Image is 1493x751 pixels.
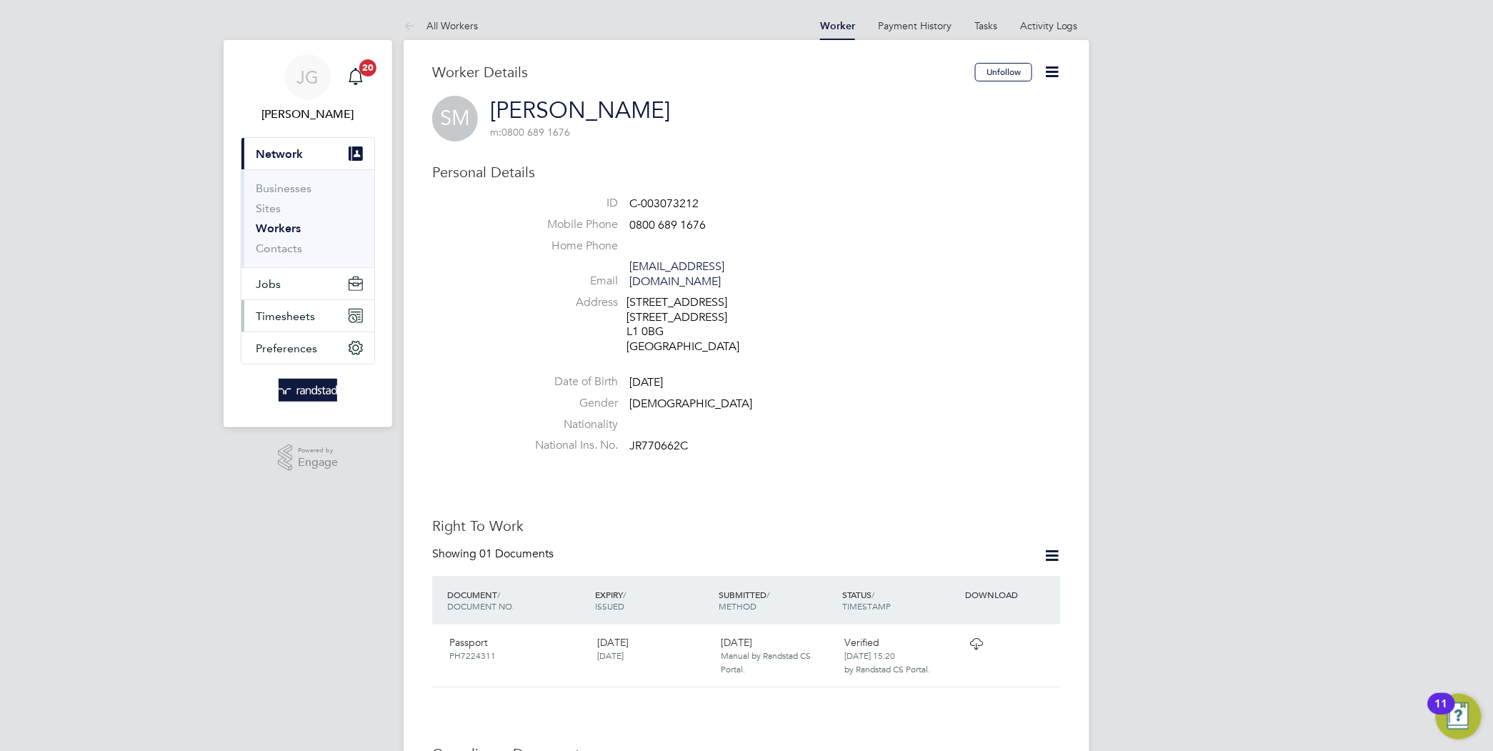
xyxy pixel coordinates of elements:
[629,439,688,454] span: JR770662C
[1436,694,1482,740] button: Open Resource Center, 11 new notifications
[256,222,301,235] a: Workers
[839,582,962,619] div: STATUS
[595,600,624,612] span: ISSUED
[256,181,311,195] a: Businesses
[844,636,879,649] span: Verified
[497,589,500,600] span: /
[490,126,501,139] span: m:
[518,438,618,453] label: National Ins. No.
[715,630,839,681] div: [DATE]
[518,417,618,432] label: Nationality
[256,202,281,215] a: Sites
[962,582,1061,607] div: DOWNLOAD
[629,397,752,411] span: [DEMOGRAPHIC_DATA]
[241,169,374,267] div: Network
[241,106,375,123] span: James Garrard
[518,374,618,389] label: Date of Birth
[626,295,762,354] div: [STREET_ADDRESS] [STREET_ADDRESS] L1 0BG [GEOGRAPHIC_DATA]
[241,54,375,123] a: JG[PERSON_NAME]
[241,300,374,332] button: Timesheets
[715,582,839,619] div: SUBMITTED
[490,96,670,124] a: [PERSON_NAME]
[518,217,618,232] label: Mobile Phone
[432,517,1061,535] h3: Right To Work
[241,379,375,402] a: Go to home page
[1020,19,1078,32] a: Activity Logs
[518,295,618,310] label: Address
[974,19,997,32] a: Tasks
[256,147,303,161] span: Network
[256,242,302,255] a: Contacts
[278,444,339,472] a: Powered byEngage
[629,259,724,289] a: [EMAIL_ADDRESS][DOMAIN_NAME]
[404,19,478,32] a: All Workers
[629,197,699,211] span: C-003073212
[444,630,591,667] div: Passport
[629,375,663,389] span: [DATE]
[241,138,374,169] button: Network
[256,309,315,323] span: Timesheets
[297,68,319,86] span: JG
[224,40,392,427] nav: Main navigation
[432,63,975,81] h3: Worker Details
[719,600,757,612] span: METHOD
[842,600,891,612] span: TIMESTAMP
[721,650,811,674] span: Manual by Randstad CS Portal.
[279,379,338,402] img: randstad-logo-retina.png
[518,396,618,411] label: Gender
[844,650,895,661] span: [DATE] 15:20
[844,663,930,675] span: by Randstad CS Portal.
[298,444,338,457] span: Powered by
[591,582,715,619] div: EXPIRY
[623,589,626,600] span: /
[591,630,715,667] div: [DATE]
[878,19,952,32] a: Payment History
[479,547,554,561] span: 01 Documents
[518,239,618,254] label: Home Phone
[444,582,591,619] div: DOCUMENT
[767,589,769,600] span: /
[241,268,374,299] button: Jobs
[447,600,514,612] span: DOCUMENT NO.
[872,589,874,600] span: /
[256,342,317,355] span: Preferences
[518,196,618,211] label: ID
[432,547,556,562] div: Showing
[432,163,1061,181] h3: Personal Details
[518,274,618,289] label: Email
[256,277,281,291] span: Jobs
[820,20,855,32] a: Worker
[629,218,706,232] span: 0800 689 1676
[241,332,374,364] button: Preferences
[975,63,1032,81] button: Unfollow
[341,54,370,100] a: 20
[597,650,624,661] span: [DATE]
[449,650,496,661] span: PH7224311
[432,96,478,141] span: SM
[1435,704,1448,722] div: 11
[298,457,338,469] span: Engage
[359,59,376,76] span: 20
[490,126,570,139] span: 0800 689 1676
